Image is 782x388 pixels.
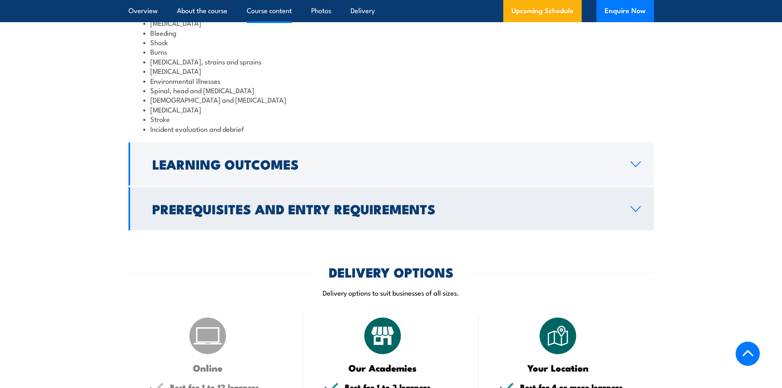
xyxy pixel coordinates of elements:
h3: Our Academies [324,363,442,372]
li: [MEDICAL_DATA], strains and sprains [143,57,639,66]
li: Burns [143,47,639,56]
h2: Prerequisites and Entry Requirements [152,203,617,214]
a: Learning Outcomes [128,142,654,186]
h3: Online [149,363,267,372]
li: Bleeding [143,28,639,37]
li: Shock [143,37,639,47]
li: Spinal, head and [MEDICAL_DATA] [143,85,639,95]
h2: DELIVERY OPTIONS [329,266,454,278]
p: Delivery options to suit businesses of all sizes. [128,288,654,297]
a: Prerequisites and Entry Requirements [128,187,654,230]
li: [MEDICAL_DATA] [143,105,639,114]
li: Incident evaluation and debrief [143,124,639,133]
li: [MEDICAL_DATA] [143,18,639,28]
li: Stroke [143,114,639,124]
li: [MEDICAL_DATA] [143,66,639,76]
h3: Your Location [499,363,617,372]
li: [DEMOGRAPHIC_DATA] and [MEDICAL_DATA] [143,95,639,104]
li: Environmental illnesses [143,76,639,85]
h2: Learning Outcomes [152,158,617,170]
